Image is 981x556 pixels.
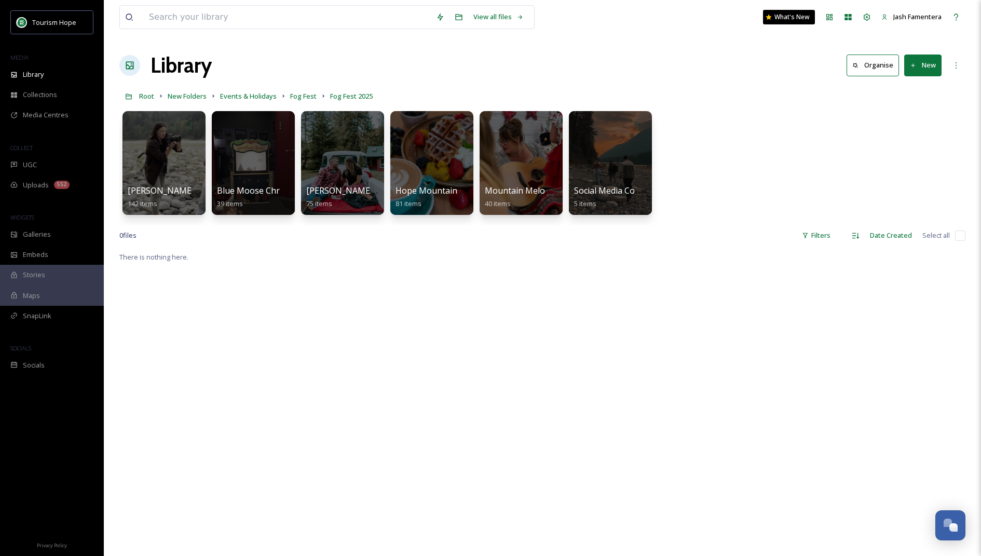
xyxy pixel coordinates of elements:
[217,186,305,208] a: Blue Moose Christmas39 items
[763,10,815,24] a: What's New
[485,186,561,208] a: Mountain Melodies40 items
[23,90,57,100] span: Collections
[574,199,596,208] span: 5 items
[220,91,277,101] span: Events & Holidays
[119,230,137,240] span: 0 file s
[23,180,49,190] span: Uploads
[32,18,76,27] span: Tourism Hope
[37,538,67,551] a: Privacy Policy
[23,70,44,79] span: Library
[217,199,243,208] span: 39 items
[139,90,154,102] a: Root
[23,270,45,280] span: Stories
[306,199,332,208] span: 75 items
[330,90,373,102] a: Fog Fest 2025
[37,542,67,549] span: Privacy Policy
[168,91,207,101] span: New Folders
[290,90,317,102] a: Fog Fest
[151,50,212,81] a: Library
[54,181,70,189] div: 552
[574,186,726,208] a: Social Media Content for Fog Fest 20255 items
[10,144,33,152] span: COLLECT
[23,311,51,321] span: SnapLink
[128,186,373,208] a: [PERSON_NAME] (@jaimiegriffinphoto) Couples Fog Fest Shoot142 items
[10,213,34,221] span: WIDGETS
[17,17,27,28] img: logo.png
[23,360,45,370] span: Socials
[876,7,947,27] a: Jash Famentera
[893,12,942,21] span: Jash Famentera
[217,185,305,196] span: Blue Moose Christmas
[935,510,965,540] button: Open Chat
[306,186,427,208] a: [PERSON_NAME] Photography75 items
[139,91,154,101] span: Root
[23,110,69,120] span: Media Centres
[396,186,540,208] a: Hope Mountain Cafe Fog Fest Promo81 items
[290,91,317,101] span: Fog Fest
[144,6,431,29] input: Search your library
[468,7,529,27] a: View all files
[306,185,427,196] span: [PERSON_NAME] Photography
[10,53,29,61] span: MEDIA
[119,252,188,262] span: There is nothing here.
[23,250,48,260] span: Embeds
[168,90,207,102] a: New Folders
[128,185,373,196] span: [PERSON_NAME] (@jaimiegriffinphoto) Couples Fog Fest Shoot
[220,90,277,102] a: Events & Holidays
[10,344,31,352] span: SOCIALS
[865,225,917,246] div: Date Created
[330,91,373,101] span: Fog Fest 2025
[904,55,942,76] button: New
[574,185,726,196] span: Social Media Content for Fog Fest 2025
[396,199,421,208] span: 81 items
[922,230,950,240] span: Select all
[23,291,40,301] span: Maps
[23,160,37,170] span: UGC
[23,229,51,239] span: Galleries
[797,225,836,246] div: Filters
[128,199,157,208] span: 142 items
[485,185,561,196] span: Mountain Melodies
[396,185,540,196] span: Hope Mountain Cafe Fog Fest Promo
[847,55,899,76] button: Organise
[485,199,511,208] span: 40 items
